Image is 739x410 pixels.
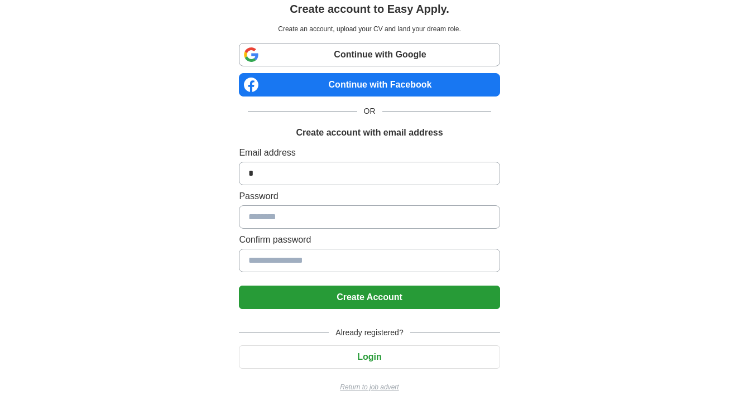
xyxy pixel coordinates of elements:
span: Already registered? [329,327,410,339]
button: Login [239,345,500,369]
label: Email address [239,146,500,160]
a: Continue with Google [239,43,500,66]
a: Login [239,352,500,361]
a: Continue with Facebook [239,73,500,97]
p: Create an account, upload your CV and land your dream role. [241,24,497,34]
h1: Create account with email address [296,126,443,139]
button: Create Account [239,286,500,309]
span: OR [357,105,382,117]
h1: Create account to Easy Apply. [290,1,449,17]
label: Password [239,190,500,203]
label: Confirm password [239,233,500,247]
a: Return to job advert [239,382,500,392]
